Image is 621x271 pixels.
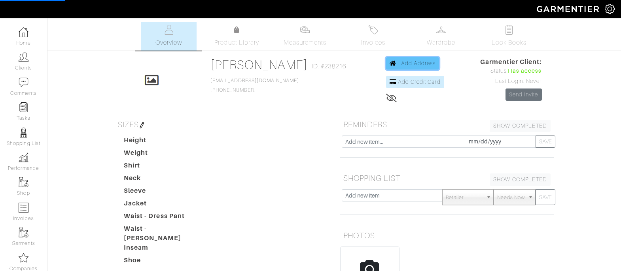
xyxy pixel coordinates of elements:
a: Invoices [345,22,401,51]
h5: REMINDERS [340,117,554,132]
img: stylists-icon-eb353228a002819b7ec25b43dbf5f0378dd9e0616d9560372ff212230b889e62.png [19,128,28,137]
dt: Waist - Dress Pant [118,211,208,224]
dt: Waist - [PERSON_NAME] [118,224,208,243]
span: Look Books [492,38,527,47]
a: Send Invite [506,88,542,101]
img: graph-8b7af3c665d003b59727f371ae50e7771705bf0c487971e6e97d053d13c5068d.png [19,152,28,162]
span: Product Library [214,38,259,47]
a: Look Books [481,22,537,51]
a: Measurements [277,22,333,51]
img: dashboard-icon-dbcd8f5a0b271acd01030246c82b418ddd0df26cd7fceb0bd07c9910d44c42f6.png [19,27,28,37]
a: [PERSON_NAME] [210,58,308,72]
dt: Inseam [118,243,208,256]
a: Overview [141,22,197,51]
img: pen-cf24a1663064a2ec1b9c1bd2387e9de7a2fa800b781884d57f21acf72779bad2.png [139,122,145,128]
dt: Neck [118,173,208,186]
span: Wardrobe [427,38,455,47]
img: companies-icon-14a0f246c7e91f24465de634b560f0151b0cc5c9ce11af5fac52e6d7d6371812.png [19,253,28,263]
a: Wardrobe [413,22,469,51]
img: gear-icon-white-bd11855cb880d31180b6d7d6211b90ccbf57a29d726f0c71d8c61bd08dd39cc2.png [605,4,615,14]
dt: Weight [118,148,208,161]
span: Add Address [401,60,436,66]
a: SHOW COMPLETED [490,173,551,186]
button: SAVE [536,189,555,205]
img: reminder-icon-8004d30b9f0a5d33ae49ab947aed9ed385cf756f9e5892f1edd6e32f2345188e.png [19,102,28,112]
img: garmentier-logo-header-white-b43fb05a5012e4ada735d5af1a66efaba907eab6374d6393d1fbf88cb4ef424d.png [533,2,605,16]
img: wardrobe-487a4870c1b7c33e795ec22d11cfc2ed9d08956e64fb3008fe2437562e282088.svg [436,25,446,35]
img: orders-icon-0abe47150d42831381b5fb84f609e132dff9fe21cb692f30cb5eec754e2cba89.png [19,203,28,213]
dt: Shirt [118,161,208,173]
img: garments-icon-b7da505a4dc4fd61783c78ac3ca0ef83fa9d6f193b1c9dc38574b1d14d53ca28.png [19,177,28,187]
span: Has access [508,67,542,75]
img: measurements-466bbee1fd09ba9460f595b01e5d73f9e2bff037440d3c8f018324cb6cdf7a4a.svg [300,25,310,35]
span: Invoices [361,38,385,47]
span: ID: #238216 [312,62,346,71]
dt: Shoe [118,256,208,268]
div: Last Login: Never [480,77,542,86]
dt: Jacket [118,199,208,211]
img: clients-icon-6bae9207a08558b7cb47a8932f037763ab4055f8c8b6bfacd5dc20c3e0201464.png [19,52,28,62]
dt: Height [118,135,208,148]
span: Overview [155,38,182,47]
a: Product Library [209,25,265,47]
h5: SHOPPING LIST [340,170,554,186]
input: Add new item... [342,135,465,148]
span: Needs Now [497,190,525,205]
img: basicinfo-40fd8af6dae0f16599ec9e87c0ef1c0a1fdea2edbe929e3d69a839185d80c458.svg [164,25,174,35]
a: SHOW COMPLETED [490,120,551,132]
span: Measurements [284,38,327,47]
span: Garmentier Client: [480,57,542,67]
span: [PHONE_NUMBER] [210,78,299,93]
h5: PHOTOS [340,228,554,243]
button: SAVE [536,135,555,148]
a: [EMAIL_ADDRESS][DOMAIN_NAME] [210,78,299,83]
span: Add Credit Card [398,79,441,85]
span: Retailer [446,190,483,205]
a: Add Address [386,57,439,70]
dt: Sleeve [118,186,208,199]
img: orders-27d20c2124de7fd6de4e0e44c1d41de31381a507db9b33961299e4e07d508b8c.svg [368,25,378,35]
img: todo-9ac3debb85659649dc8f770b8b6100bb5dab4b48dedcbae339e5042a72dfd3cc.svg [504,25,514,35]
a: Add Credit Card [386,76,444,88]
div: Status: [480,67,542,75]
h5: SIZES [115,117,328,132]
img: garments-icon-b7da505a4dc4fd61783c78ac3ca0ef83fa9d6f193b1c9dc38574b1d14d53ca28.png [19,228,28,237]
input: Add new item [342,189,443,201]
img: comment-icon-a0a6a9ef722e966f86d9cbdc48e553b5cf19dbc54f86b18d962a5391bc8f6eb6.png [19,77,28,87]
